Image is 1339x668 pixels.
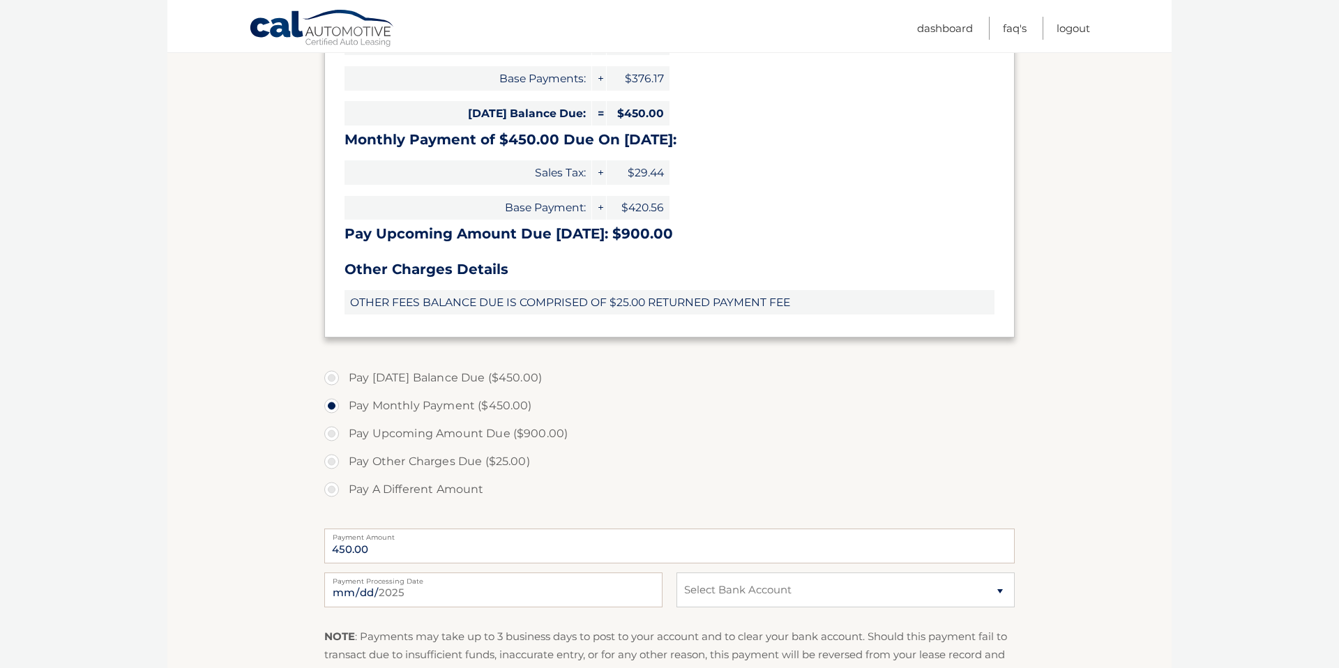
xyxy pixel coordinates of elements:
span: [DATE] Balance Due: [345,101,591,126]
span: OTHER FEES BALANCE DUE IS COMPRISED OF $25.00 RETURNED PAYMENT FEE [345,290,994,314]
span: = [592,101,606,126]
label: Payment Processing Date [324,572,663,584]
span: Base Payment: [345,196,591,220]
span: + [592,66,606,91]
h3: Monthly Payment of $450.00 Due On [DATE]: [345,131,994,149]
a: Cal Automotive [249,9,395,50]
input: Payment Date [324,572,663,607]
label: Pay Upcoming Amount Due ($900.00) [324,420,1015,448]
a: Logout [1057,17,1090,40]
span: $420.56 [607,196,669,220]
span: $29.44 [607,160,669,185]
label: Pay A Different Amount [324,476,1015,503]
span: + [592,160,606,185]
input: Payment Amount [324,529,1015,563]
h3: Other Charges Details [345,261,994,278]
span: + [592,196,606,220]
label: Pay Monthly Payment ($450.00) [324,392,1015,420]
label: Payment Amount [324,529,1015,540]
a: FAQ's [1003,17,1027,40]
span: Base Payments: [345,66,591,91]
a: Dashboard [917,17,973,40]
span: Sales Tax: [345,160,591,185]
label: Pay [DATE] Balance Due ($450.00) [324,364,1015,392]
strong: NOTE [324,630,355,643]
span: $450.00 [607,101,669,126]
h3: Pay Upcoming Amount Due [DATE]: $900.00 [345,225,994,243]
span: $376.17 [607,66,669,91]
label: Pay Other Charges Due ($25.00) [324,448,1015,476]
